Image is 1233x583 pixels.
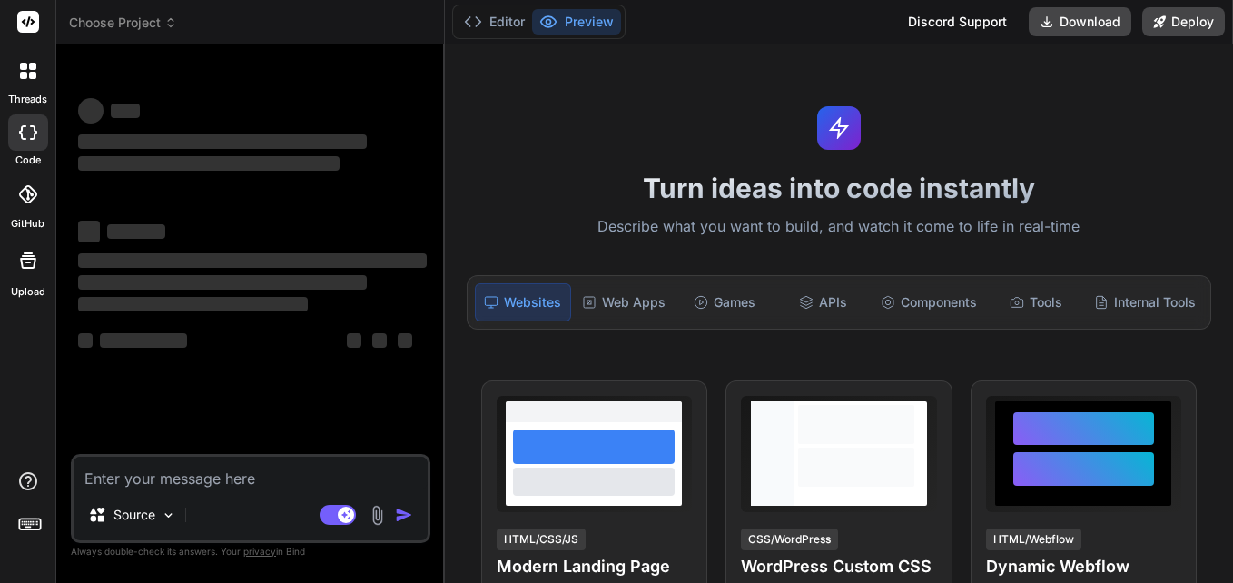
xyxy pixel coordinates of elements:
[78,275,367,290] span: ‌
[107,224,165,239] span: ‌
[456,215,1222,239] p: Describe what you want to build, and watch it come to life in real-time
[741,554,936,579] h4: WordPress Custom CSS
[575,283,673,321] div: Web Apps
[78,253,427,268] span: ‌
[1087,283,1203,321] div: Internal Tools
[741,529,838,550] div: CSS/WordPress
[243,546,276,557] span: privacy
[78,297,308,311] span: ‌
[1142,7,1225,36] button: Deploy
[676,283,772,321] div: Games
[78,221,100,242] span: ‌
[873,283,984,321] div: Components
[111,104,140,118] span: ‌
[395,506,413,524] img: icon
[78,333,93,348] span: ‌
[456,172,1222,204] h1: Turn ideas into code instantly
[11,216,44,232] label: GitHub
[69,14,177,32] span: Choose Project
[161,508,176,523] img: Pick Models
[78,98,104,124] span: ‌
[71,543,430,560] p: Always double-check its answers. Your in Bind
[367,505,388,526] img: attachment
[100,333,187,348] span: ‌
[78,134,367,149] span: ‌
[1029,7,1131,36] button: Download
[11,284,45,300] label: Upload
[15,153,41,168] label: code
[497,554,692,579] h4: Modern Landing Page
[897,7,1018,36] div: Discord Support
[457,9,532,35] button: Editor
[347,333,361,348] span: ‌
[497,529,586,550] div: HTML/CSS/JS
[8,92,47,107] label: threads
[775,283,871,321] div: APIs
[372,333,387,348] span: ‌
[475,283,572,321] div: Websites
[988,283,1083,321] div: Tools
[78,156,340,171] span: ‌
[532,9,621,35] button: Preview
[113,506,155,524] p: Source
[398,333,412,348] span: ‌
[986,529,1081,550] div: HTML/Webflow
